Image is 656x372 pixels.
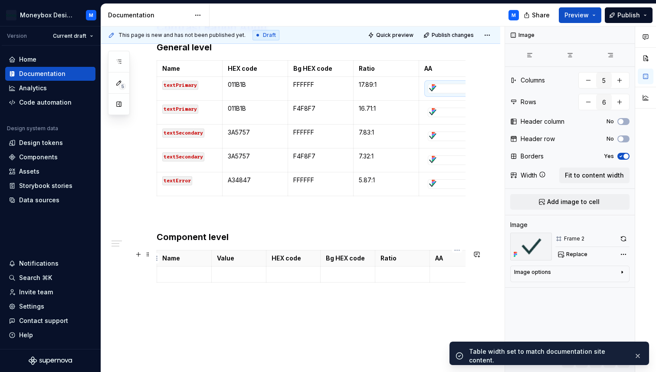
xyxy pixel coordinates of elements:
[566,251,587,258] span: Replace
[428,156,437,165] img: 32f148c9-5440-4703-ab5e-0ea10e5bed38.png
[217,254,261,263] p: Value
[604,153,614,160] label: Yes
[119,83,126,90] span: 5
[521,171,537,180] div: Width
[605,7,653,23] button: Publish
[555,248,591,260] button: Replace
[514,269,626,279] button: Image options
[293,104,348,113] p: F4F8F7
[326,254,365,262] strong: Bg HEX code
[521,152,544,161] div: Borders
[532,11,550,20] span: Share
[89,12,93,19] div: M
[293,80,348,89] p: FFFFFF
[5,179,95,193] a: Storybook stories
[157,41,466,53] h3: General level
[5,81,95,95] a: Analytics
[228,152,282,161] p: 3A5757
[435,254,479,263] p: AA
[228,80,282,89] p: 011B1B
[293,152,348,161] p: F4F8F7
[5,67,95,81] a: Documentation
[5,257,95,270] button: Notifications
[162,152,204,161] code: textSecondary
[521,117,564,126] div: Header column
[6,10,16,20] img: c17557e8-ebdc-49e2-ab9e-7487adcf6d53.png
[5,53,95,66] a: Home
[469,347,627,365] div: Table width set to match documentation site content.
[359,128,413,137] p: 7.83:1
[19,181,72,190] div: Storybook stories
[293,65,332,72] strong: Bg HEX code
[359,65,375,72] strong: Ratio
[5,285,95,299] a: Invite team
[607,118,614,125] label: No
[510,221,528,229] div: Image
[19,273,52,282] div: Search ⌘K
[510,194,630,210] button: Add image to cell
[5,193,95,207] a: Data sources
[564,11,589,20] span: Preview
[228,65,257,72] strong: HEX code
[359,176,413,184] p: 5.87:1
[5,150,95,164] a: Components
[424,65,432,72] strong: AA
[617,11,640,20] span: Publish
[5,314,95,328] button: Contact support
[19,167,39,176] div: Assets
[376,32,413,39] span: Quick preview
[293,128,348,137] p: FFFFFF
[272,254,301,262] strong: HEX code
[432,32,474,39] span: Publish changes
[428,108,437,117] img: 32f148c9-5440-4703-ab5e-0ea10e5bed38.png
[19,98,72,107] div: Code automation
[359,80,413,89] p: 17.89:1
[19,84,47,92] div: Analytics
[293,176,348,184] p: FFFFFF
[5,165,95,178] a: Assets
[359,152,413,161] p: 7.32:1
[547,198,600,206] span: Add image to cell
[7,125,58,132] div: Design system data
[5,271,95,285] button: Search ⌘K
[29,356,72,365] svg: Supernova Logo
[19,316,68,325] div: Contact support
[19,259,59,268] div: Notifications
[5,300,95,313] a: Settings
[20,11,75,20] div: Moneybox Design System
[421,29,478,41] button: Publish changes
[162,176,192,185] code: textError
[510,233,552,260] img: 32f148c9-5440-4703-ab5e-0ea10e5bed38.png
[162,128,204,138] code: textSecondary
[564,235,584,242] div: Frame 2
[514,269,551,276] div: Image options
[19,55,36,64] div: Home
[365,29,417,41] button: Quick preview
[19,196,59,204] div: Data sources
[5,136,95,150] a: Design tokens
[263,32,276,39] span: Draft
[380,254,397,262] strong: Ratio
[19,302,44,311] div: Settings
[162,105,198,114] code: textPrimary
[7,33,27,40] div: Version
[49,30,97,42] button: Current draft
[521,98,536,106] div: Rows
[559,7,601,23] button: Preview
[19,331,33,339] div: Help
[521,76,545,85] div: Columns
[228,128,282,137] p: 3A5757
[428,84,437,93] img: 32f148c9-5440-4703-ab5e-0ea10e5bed38.png
[162,65,180,72] strong: Name
[565,171,624,180] span: Fit to content width
[521,135,555,143] div: Header row
[428,180,437,188] img: 32f148c9-5440-4703-ab5e-0ea10e5bed38.png
[162,81,198,90] code: textPrimary
[512,12,516,19] div: M
[53,33,86,40] span: Current draft
[607,135,614,142] label: No
[559,168,630,183] button: Fit to content width
[428,132,437,141] img: 32f148c9-5440-4703-ab5e-0ea10e5bed38.png
[19,288,53,296] div: Invite team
